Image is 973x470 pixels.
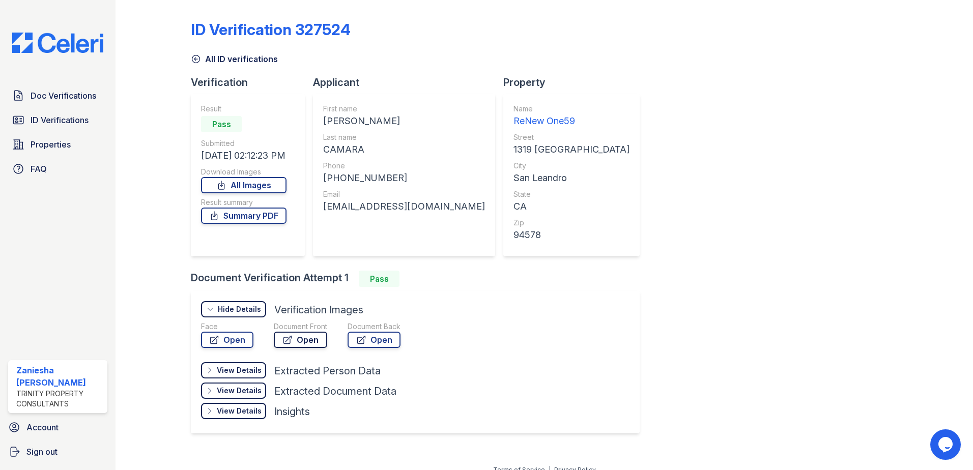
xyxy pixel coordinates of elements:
[323,132,485,142] div: Last name
[8,134,107,155] a: Properties
[323,161,485,171] div: Phone
[274,303,363,317] div: Verification Images
[201,208,287,224] a: Summary PDF
[513,114,629,128] div: ReNew One59
[274,384,396,398] div: Extracted Document Data
[348,332,400,348] a: Open
[217,365,262,375] div: View Details
[359,271,399,287] div: Pass
[513,132,629,142] div: Street
[201,116,242,132] div: Pass
[513,142,629,157] div: 1319 [GEOGRAPHIC_DATA]
[313,75,503,90] div: Applicant
[218,304,261,314] div: Hide Details
[513,104,629,114] div: Name
[217,406,262,416] div: View Details
[4,33,111,53] img: CE_Logo_Blue-a8612792a0a2168367f1c8372b55b34899dd931a85d93a1a3d3e32e68fde9ad4.png
[513,189,629,199] div: State
[16,364,103,389] div: Zaniesha [PERSON_NAME]
[8,110,107,130] a: ID Verifications
[274,364,381,378] div: Extracted Person Data
[323,199,485,214] div: [EMAIL_ADDRESS][DOMAIN_NAME]
[201,167,287,177] div: Download Images
[217,386,262,396] div: View Details
[323,114,485,128] div: [PERSON_NAME]
[191,271,648,287] div: Document Verification Attempt 1
[274,404,310,419] div: Insights
[8,85,107,106] a: Doc Verifications
[4,442,111,462] a: Sign out
[513,104,629,128] a: Name ReNew One59
[26,421,59,433] span: Account
[513,218,629,228] div: Zip
[16,389,103,409] div: Trinity Property Consultants
[201,321,253,332] div: Face
[31,90,96,102] span: Doc Verifications
[323,171,485,185] div: [PHONE_NUMBER]
[31,114,89,126] span: ID Verifications
[323,189,485,199] div: Email
[503,75,648,90] div: Property
[201,149,287,163] div: [DATE] 02:12:23 PM
[31,138,71,151] span: Properties
[26,446,58,458] span: Sign out
[191,20,351,39] div: ID Verification 327524
[201,197,287,208] div: Result summary
[513,171,629,185] div: San Leandro
[274,321,327,332] div: Document Front
[201,138,287,149] div: Submitted
[191,53,278,65] a: All ID verifications
[513,161,629,171] div: City
[513,199,629,214] div: CA
[274,332,327,348] a: Open
[323,142,485,157] div: CAMARA
[191,75,313,90] div: Verification
[201,104,287,114] div: Result
[8,159,107,179] a: FAQ
[323,104,485,114] div: First name
[4,417,111,437] a: Account
[201,332,253,348] a: Open
[348,321,400,332] div: Document Back
[31,163,47,175] span: FAQ
[201,177,287,193] a: All Images
[930,429,963,460] iframe: chat widget
[513,228,629,242] div: 94578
